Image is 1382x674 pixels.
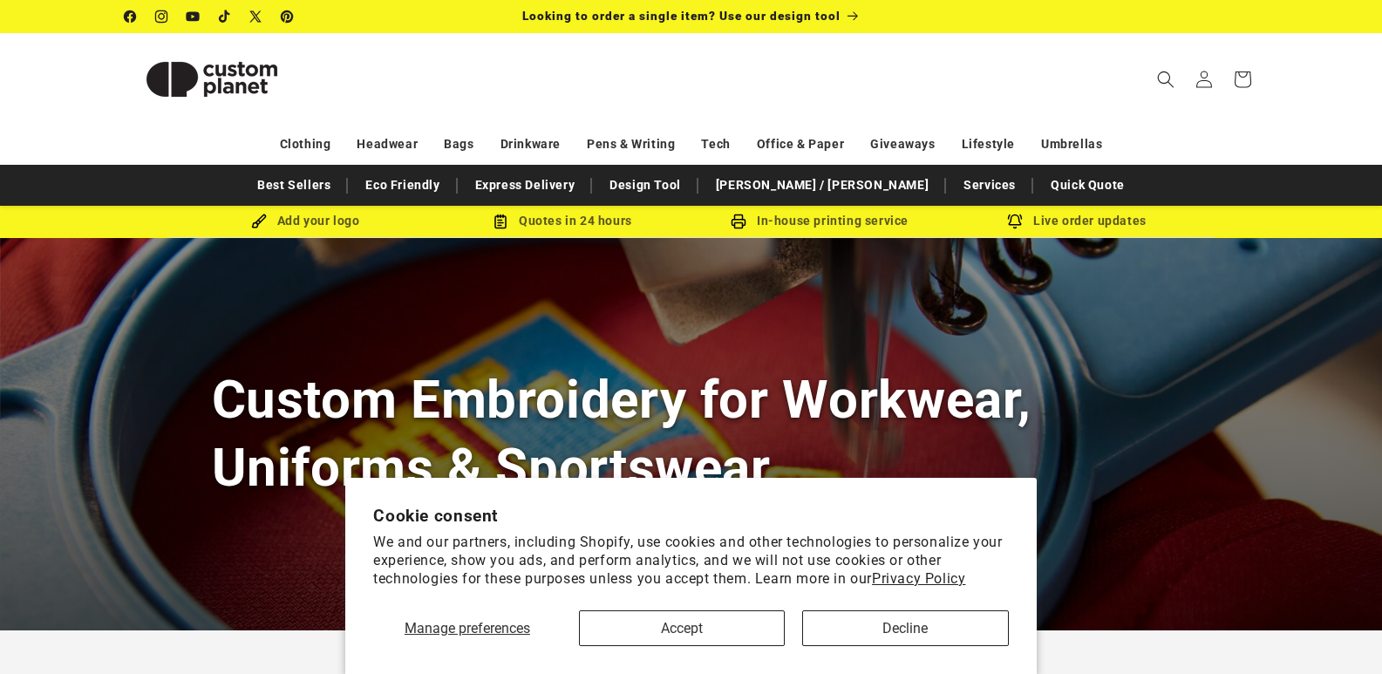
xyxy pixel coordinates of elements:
a: Quick Quote [1042,170,1134,201]
a: Tech [701,129,730,160]
button: Accept [579,610,786,646]
span: Manage preferences [405,620,530,637]
a: Eco Friendly [357,170,448,201]
a: Pens & Writing [587,129,675,160]
p: We and our partners, including Shopify, use cookies and other technologies to personalize your ex... [373,534,1009,588]
a: Giveaways [870,129,935,160]
div: In-house printing service [691,210,949,232]
h2: Cookie consent [373,506,1009,526]
a: Privacy Policy [872,570,965,587]
img: Order updates [1007,214,1023,229]
a: Lifestyle [962,129,1015,160]
img: Custom Planet [125,40,299,119]
div: Quotes in 24 hours [434,210,691,232]
summary: Search [1147,60,1185,99]
a: Services [955,170,1025,201]
iframe: Chat Widget [1091,486,1382,674]
a: Design Tool [601,170,690,201]
a: Express Delivery [466,170,584,201]
img: Order Updates Icon [493,214,508,229]
div: Add your logo [177,210,434,232]
div: Live order updates [949,210,1206,232]
a: [PERSON_NAME] / [PERSON_NAME] [707,170,937,201]
a: Best Sellers [248,170,339,201]
span: Looking to order a single item? Use our design tool [522,9,841,23]
a: Custom Planet [118,33,305,125]
img: Brush Icon [251,214,267,229]
a: Umbrellas [1041,129,1102,160]
button: Decline [802,610,1009,646]
a: Headwear [357,129,418,160]
h1: Custom Embroidery for Workwear, Uniforms & Sportswear [212,366,1171,500]
a: Bags [444,129,473,160]
a: Office & Paper [757,129,844,160]
img: In-house printing [731,214,746,229]
a: Drinkware [500,129,561,160]
a: Clothing [280,129,331,160]
button: Manage preferences [373,610,561,646]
